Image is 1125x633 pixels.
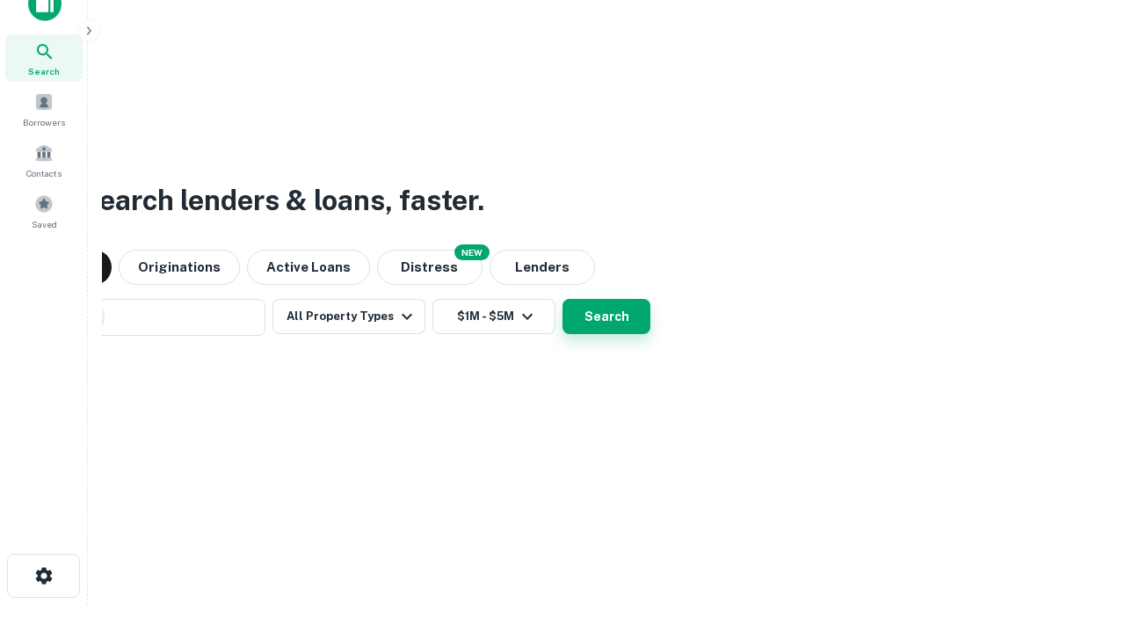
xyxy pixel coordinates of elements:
span: Contacts [26,166,62,180]
button: Active Loans [247,250,370,285]
a: Saved [5,187,83,235]
a: Contacts [5,136,83,184]
button: All Property Types [272,299,425,334]
button: Lenders [490,250,595,285]
span: Borrowers [23,115,65,129]
span: Saved [32,217,57,231]
a: Search [5,34,83,82]
button: Search distressed loans with lien and other non-mortgage details. [377,250,483,285]
iframe: Chat Widget [1037,492,1125,577]
div: NEW [454,244,490,260]
button: $1M - $5M [432,299,555,334]
button: Search [562,299,650,334]
h3: Search lenders & loans, faster. [80,179,484,222]
span: Search [28,64,60,78]
a: Borrowers [5,85,83,133]
button: Originations [119,250,240,285]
